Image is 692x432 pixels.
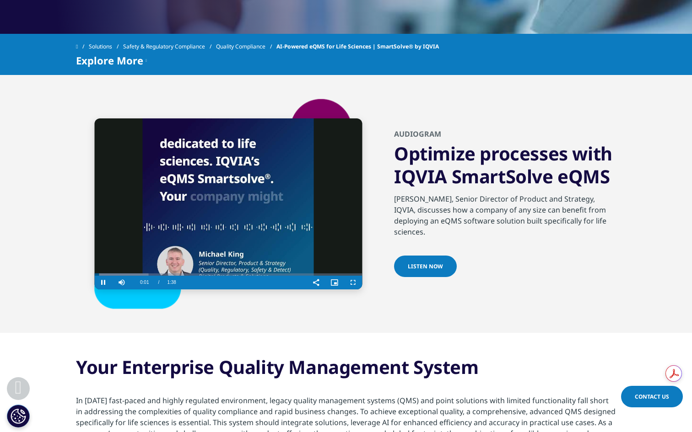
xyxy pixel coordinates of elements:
[94,118,362,289] video-js: Video Player
[621,386,683,407] a: Contact Us
[635,393,669,400] span: Contact Us
[89,38,123,55] a: Solutions
[325,276,344,289] button: Picture-in-Picture
[394,142,616,188] h3: Optimize processes with IQVIA SmartSolve eQMS
[113,276,131,289] button: Mute
[140,276,149,289] span: 0:01
[76,55,143,66] span: Explore More
[307,276,325,289] button: Share
[76,98,380,310] img: shape-2.png
[123,38,216,55] a: Safety & Regulatory Compliance
[394,129,616,142] h2: Audiogram
[216,38,276,55] a: Quality Compliance
[408,262,443,270] span: Listen now
[7,405,30,427] button: Cookie Settings
[76,356,616,379] h3: Your Enterprise Quality Management System
[158,280,159,285] span: /
[394,188,616,237] div: [PERSON_NAME], Senior Director of Product and Strategy, IQVIA, discusses how a company of any siz...
[94,276,113,289] button: Pause
[94,273,362,276] div: Progress Bar
[394,256,457,277] a: Listen now
[276,38,439,55] span: AI-Powered eQMS for Life Sciences | SmartSolve® by IQVIA
[167,276,176,289] span: 1:38
[344,276,362,289] button: Fullscreen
